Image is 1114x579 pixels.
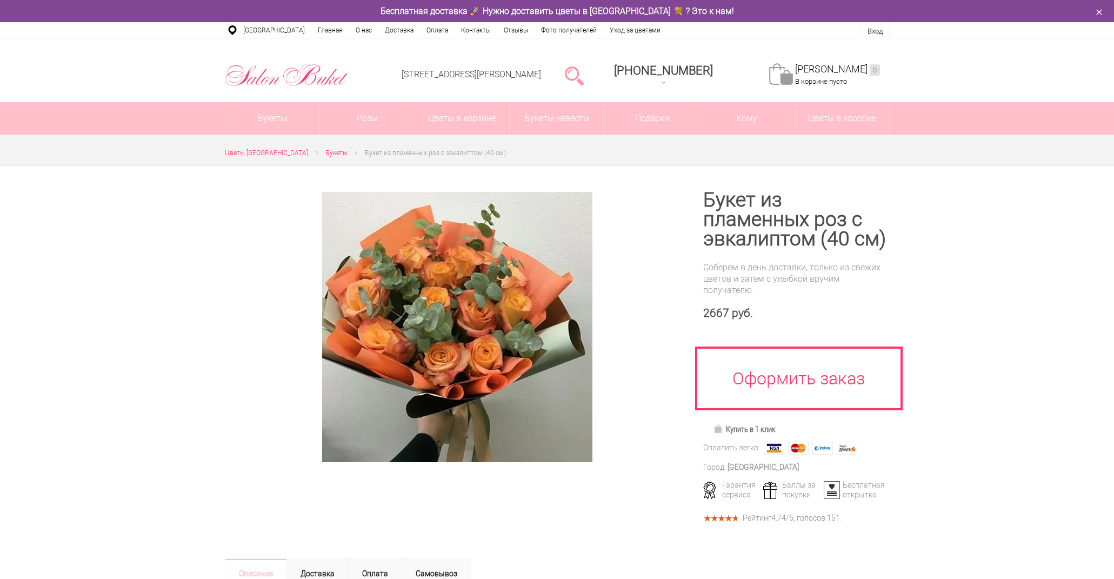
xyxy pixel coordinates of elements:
[795,63,880,76] a: [PERSON_NAME]
[771,514,786,522] span: 4.74
[728,462,799,473] div: [GEOGRAPHIC_DATA]
[510,102,604,135] a: Букеты невесты
[603,22,667,38] a: Уход за цветами
[699,102,794,135] span: Кому
[743,515,842,521] div: Рейтинг /5, голосов: .
[699,480,762,500] div: Гарантия сервиса
[703,442,760,454] div: Оплатить легко:
[605,102,699,135] a: Подарки
[325,149,348,157] span: Букеты
[709,422,781,437] a: Купить в 1 клик
[703,307,890,320] div: 2667 руб.
[225,102,320,135] a: Букеты
[225,148,308,159] a: Цветы [GEOGRAPHIC_DATA]
[311,22,349,38] a: Главная
[455,22,497,38] a: Контакты
[868,27,883,35] a: Вход
[870,64,880,76] ins: 0
[703,190,890,249] h1: Букет из пламенных роз с эвкалиптом (40 см)
[217,5,898,17] div: Бесплатная доставка 🚀 Нужно доставить цветы в [GEOGRAPHIC_DATA] 💐 ? Это к нам!
[415,102,510,135] a: Цветы в корзине
[225,149,308,157] span: Цветы [GEOGRAPHIC_DATA]
[325,148,348,159] a: Букеты
[497,22,535,38] a: Отзывы
[608,60,719,91] a: [PHONE_NUMBER]
[402,69,541,79] a: [STREET_ADDRESS][PERSON_NAME]
[795,77,847,85] span: В корзине пусто
[322,192,592,462] img: Букет из пламенных роз с эвкалиптом (40 см)
[837,442,857,455] img: Яндекс Деньги
[713,424,726,433] img: Купить в 1 клик
[535,22,603,38] a: Фото получателей
[225,61,349,89] img: Цветы Нижний Новгород
[788,442,809,455] img: MasterCard
[614,64,713,77] span: [PHONE_NUMBER]
[703,462,726,473] div: Город:
[420,22,455,38] a: Оплата
[759,480,822,500] div: Баллы за покупки
[349,22,378,38] a: О нас
[820,480,882,500] div: Бесплатная открытка
[238,192,677,462] a: Увеличить
[764,442,784,455] img: Visa
[237,22,311,38] a: [GEOGRAPHIC_DATA]
[795,102,889,135] a: Цветы в коробке
[365,149,506,157] span: Букет из пламенных роз с эвкалиптом (40 см)
[695,347,903,410] a: Оформить заказ
[812,442,833,455] img: Webmoney
[320,102,415,135] a: Розы
[703,262,890,296] div: Соберем в день доставки, только из свежих цветов и затем с улыбкой вручим получателю.
[827,514,840,522] span: 151
[378,22,420,38] a: Доставка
